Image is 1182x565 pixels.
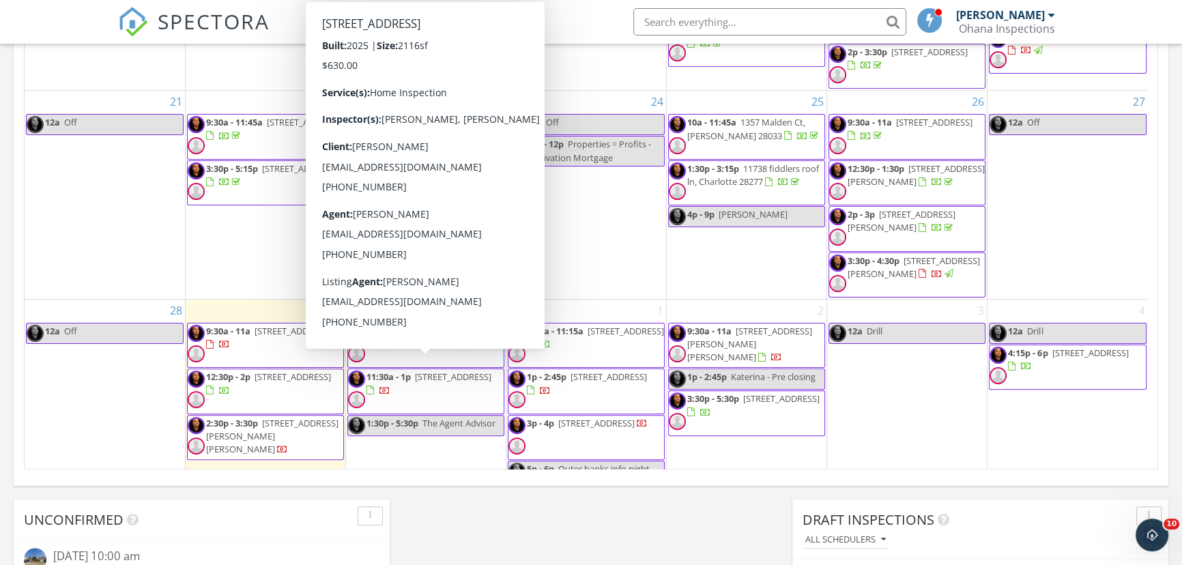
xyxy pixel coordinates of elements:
div: [PERSON_NAME] [956,8,1045,22]
img: default-user-f0147aede5fd5fa78ca7ade42f37bd4542148d508eef1c3d3ea960f66861d68b.jpg [348,391,365,408]
img: img_7436.jpg [990,347,1007,364]
span: 10 [1164,519,1179,530]
span: 9:30a - 11a [366,325,411,337]
span: [PERSON_NAME] [719,208,788,220]
input: Search everything... [633,8,906,35]
img: img_7436.jpg [508,463,525,480]
a: Go to September 30, 2025 [488,300,506,321]
img: img_7436.jpg [348,116,365,133]
img: img_7436.jpg [829,162,846,179]
a: 1:30p - 3:15p 11738 fiddlers roof ln, Charlotte 28277 [687,162,819,188]
a: 3:30p - 5:30p [STREET_ADDRESS] [687,392,820,418]
img: img_7436.jpg [829,325,846,342]
span: 10a - 11:45a [687,116,736,128]
a: 4:15p - 6p [STREET_ADDRESS] [1008,347,1128,372]
a: 12:30p - 1:30p [STREET_ADDRESS][PERSON_NAME] [828,160,985,205]
span: Off [546,116,559,128]
span: 12a [527,116,542,128]
a: 3:30p - 5:15p [STREET_ADDRESS] [206,162,338,188]
img: img_7436.jpg [669,162,686,179]
button: All schedulers [803,531,889,549]
span: [STREET_ADDRESS] [891,46,968,58]
img: img_7436.jpg [990,116,1007,133]
img: img_7436.jpg [348,138,365,155]
img: default-user-f0147aede5fd5fa78ca7ade42f37bd4542148d508eef1c3d3ea960f66861d68b.jpg [188,345,205,362]
img: img_7436.jpg [348,325,365,342]
a: 12:30p - 1:30p [STREET_ADDRESS][PERSON_NAME] [848,162,985,188]
a: 1p - 2:45p [STREET_ADDRESS] [527,371,647,396]
img: img_7436.jpg [669,392,686,409]
a: Go to September 28, 2025 [167,300,185,321]
a: 3:30p - 4:30p [STREET_ADDRESS][PERSON_NAME] [828,252,985,298]
a: Go to September 22, 2025 [328,91,345,113]
span: 9:30a - 11a [687,325,732,337]
span: 12:30p - 1:30p [366,138,423,150]
td: Go to October 3, 2025 [827,299,988,483]
span: 12a [1008,325,1023,337]
span: 4:15p - 6p [1008,347,1048,359]
img: img_7436.jpg [188,325,205,342]
img: default-user-f0147aede5fd5fa78ca7ade42f37bd4542148d508eef1c3d3ea960f66861d68b.jpg [188,391,205,408]
a: 2p - 3:30p [STREET_ADDRESS] [828,44,985,89]
a: 11:30a - 1p [STREET_ADDRESS] [347,368,504,414]
a: 9:30a - 11a [STREET_ADDRESS] [366,325,491,350]
span: 3:30p - 4:30p [848,255,899,267]
td: Go to October 1, 2025 [506,299,666,483]
span: 10a - 12p [527,138,564,150]
span: 2p - 3p [848,208,875,220]
span: [STREET_ADDRESS] [255,371,331,383]
span: 9:30a - 11a [206,325,250,337]
img: img_7436.jpg [829,208,846,225]
a: 9:30a - 11:45a [STREET_ADDRESS] [206,116,343,141]
a: 9:30a - 11:45a [STREET_ADDRESS] [187,114,344,159]
a: 3:30p - 5:30p [STREET_ADDRESS] [668,390,825,435]
a: 9:30a - 11a [STREET_ADDRESS][PERSON_NAME][PERSON_NAME] [668,323,825,368]
img: img_7436.jpg [669,116,686,133]
a: 9:30a - 11a [STREET_ADDRESS] [187,323,344,368]
img: default-user-f0147aede5fd5fa78ca7ade42f37bd4542148d508eef1c3d3ea960f66861d68b.jpg [829,275,846,292]
img: default-user-f0147aede5fd5fa78ca7ade42f37bd4542148d508eef1c3d3ea960f66861d68b.jpg [508,437,525,454]
span: [STREET_ADDRESS] [415,371,491,383]
a: 3:30p - 5:30p [STREET_ADDRESS] [687,24,820,49]
span: [STREET_ADDRESS] [427,138,504,150]
a: 3:30p - 5:15p [STREET_ADDRESS] [187,160,344,205]
img: default-user-f0147aede5fd5fa78ca7ade42f37bd4542148d508eef1c3d3ea960f66861d68b.jpg [508,345,525,362]
span: [STREET_ADDRESS] [896,116,972,128]
span: 12a [848,325,863,337]
img: default-user-f0147aede5fd5fa78ca7ade42f37bd4542148d508eef1c3d3ea960f66861d68b.jpg [188,437,205,454]
span: 2:30p - 3:30p [206,417,258,429]
a: 2p - 3p [STREET_ADDRESS][PERSON_NAME] [828,206,985,251]
a: 3p - 4p [STREET_ADDRESS] [527,417,648,429]
span: [STREET_ADDRESS][PERSON_NAME][PERSON_NAME] [206,417,338,455]
img: img_7436.jpg [188,371,205,388]
span: Drill [867,325,882,337]
img: default-user-f0147aede5fd5fa78ca7ade42f37bd4542148d508eef1c3d3ea960f66861d68b.jpg [348,159,365,176]
span: Katerina - Pre closing [731,371,816,383]
a: 9:30a - 11a [STREET_ADDRESS] [347,323,504,368]
a: 2p - 3p [STREET_ADDRESS][PERSON_NAME] [848,208,955,233]
div: [DATE] 10:00 am [53,548,349,565]
a: Go to October 2, 2025 [815,300,826,321]
a: 3:30p - 4:30p [STREET_ADDRESS][PERSON_NAME] [848,255,980,280]
span: Properties = Profits - Motivation Mortgage [527,138,651,163]
img: default-user-f0147aede5fd5fa78ca7ade42f37bd4542148d508eef1c3d3ea960f66861d68b.jpg [669,413,686,430]
img: default-user-f0147aede5fd5fa78ca7ade42f37bd4542148d508eef1c3d3ea960f66861d68b.jpg [188,183,205,200]
img: img_7436.jpg [508,138,525,155]
a: Go to September 27, 2025 [1130,91,1148,113]
span: [STREET_ADDRESS] [262,162,338,175]
a: Go to September 25, 2025 [809,91,826,113]
span: [STREET_ADDRESS] [267,116,343,128]
span: 11:30a - 1p [366,371,411,383]
span: SPECTORA [158,7,270,35]
td: Go to October 2, 2025 [667,299,827,483]
span: 12a [45,116,60,128]
span: 1p - 2:45p [687,371,727,383]
span: 1p - 2:45p [527,371,566,383]
a: 2:30p - 3:30p [STREET_ADDRESS][PERSON_NAME][PERSON_NAME] [187,415,344,460]
img: img_7436.jpg [27,116,44,133]
span: Draft Inspections [803,510,934,529]
img: img_7436.jpg [348,371,365,388]
img: img_7436.jpg [27,325,44,342]
td: Go to September 28, 2025 [25,299,185,483]
span: 3:30p - 5:30p [687,392,739,405]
